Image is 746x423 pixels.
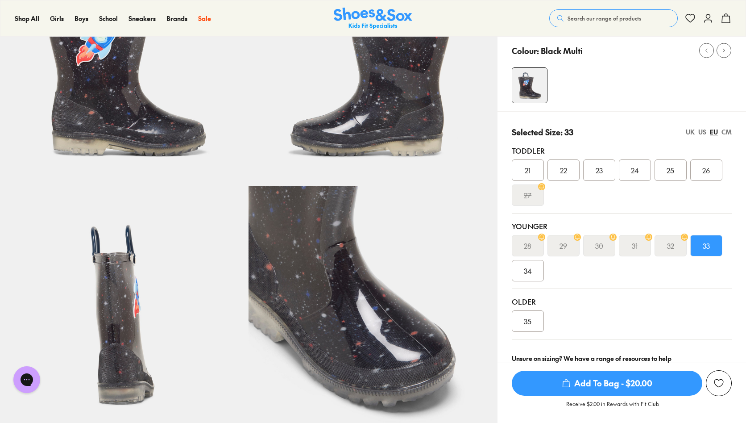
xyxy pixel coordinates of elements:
p: Selected Size: 33 [512,126,573,138]
s: 32 [667,240,674,251]
div: Younger [512,221,732,231]
iframe: Gorgias live chat messenger [9,363,45,396]
p: Colour: [512,45,539,57]
span: 22 [560,165,567,176]
a: Shop All [15,14,39,23]
s: 28 [524,240,531,251]
a: Sale [198,14,211,23]
span: 21 [525,165,530,176]
img: SNS_Logo_Responsive.svg [334,8,412,29]
div: Unsure on sizing? We have a range of resources to help [512,354,732,363]
div: Toddler [512,145,732,156]
span: 35 [524,316,531,327]
a: Girls [50,14,64,23]
img: 4-530796_1 [512,68,547,103]
div: EU [710,127,718,137]
s: 31 [632,240,638,251]
span: 24 [631,165,639,176]
a: Sneakers [128,14,156,23]
s: 30 [595,240,603,251]
button: Search our range of products [549,9,678,27]
button: Add to Wishlist [706,370,732,396]
span: Add To Bag - $20.00 [512,371,702,396]
span: 25 [667,165,674,176]
div: UK [686,127,695,137]
s: 29 [559,240,567,251]
div: US [698,127,706,137]
span: 23 [596,165,603,176]
button: Add To Bag - $20.00 [512,370,702,396]
a: Brands [166,14,187,23]
span: 26 [702,165,710,176]
s: 27 [524,190,531,201]
a: Shoes & Sox [334,8,412,29]
span: 34 [524,265,532,276]
div: CM [721,127,732,137]
span: Search our range of products [568,14,641,22]
a: Boys [75,14,88,23]
span: 33 [703,240,710,251]
a: School [99,14,118,23]
p: Black Multi [541,45,583,57]
p: Receive $2.00 in Rewards with Fit Club [566,400,659,416]
div: Older [512,296,732,307]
